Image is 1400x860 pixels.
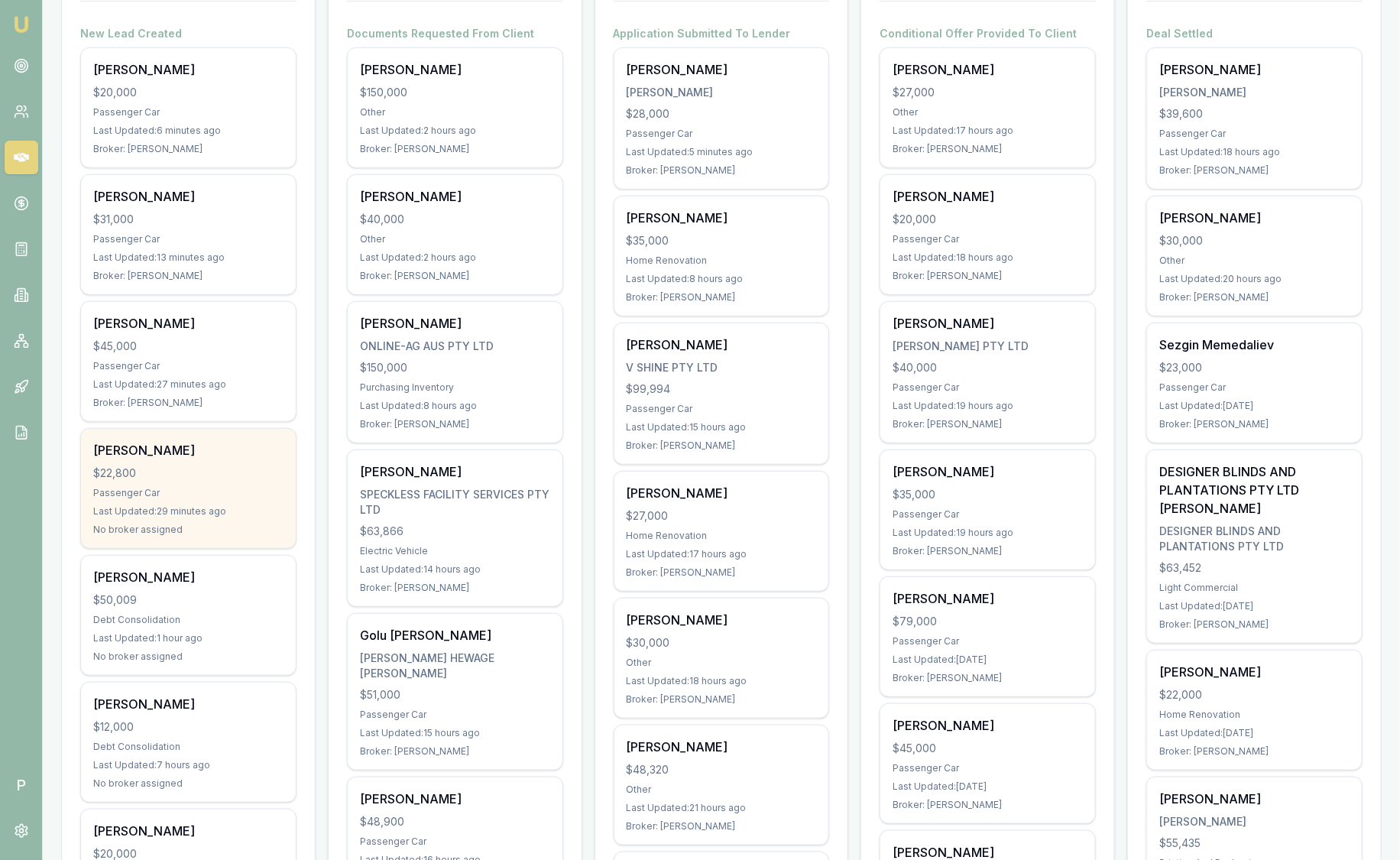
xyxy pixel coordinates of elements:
[893,85,1083,100] div: $27,000
[1159,291,1350,303] div: Broker: [PERSON_NAME]
[360,106,550,118] div: Other
[360,143,550,155] div: Broker: [PERSON_NAME]
[893,270,1083,282] div: Broker: [PERSON_NAME]
[1159,582,1350,594] div: Light Commercial
[893,672,1083,684] div: Broker: [PERSON_NAME]
[893,762,1083,774] div: Passenger Car
[1159,418,1350,430] div: Broker: [PERSON_NAME]
[360,563,550,576] div: Last Updated: 14 hours ago
[627,421,817,433] div: Last Updated: 15 hours ago
[893,780,1083,793] div: Last Updated: [DATE]
[360,270,550,282] div: Broker: [PERSON_NAME]
[1159,709,1350,721] div: Home Renovation
[614,26,830,41] h4: Application Submitted To Lender
[360,545,550,557] div: Electric Vehicle
[1159,85,1350,100] div: [PERSON_NAME]
[893,233,1083,245] div: Passenger Car
[347,26,563,41] h4: Documents Requested From Client
[627,611,817,629] div: [PERSON_NAME]
[627,106,817,122] div: $28,000
[93,777,284,790] div: No broker assigned
[893,314,1083,333] div: [PERSON_NAME]
[627,403,817,415] div: Passenger Car
[93,759,284,771] div: Last Updated: 7 hours ago
[5,768,38,802] span: P
[360,125,550,137] div: Last Updated: 2 hours ago
[627,657,817,669] div: Other
[627,675,817,687] div: Last Updated: 18 hours ago
[1159,146,1350,158] div: Last Updated: 18 hours ago
[627,802,817,814] div: Last Updated: 21 hours ago
[1159,600,1350,612] div: Last Updated: [DATE]
[80,26,297,41] h4: New Lead Created
[1159,745,1350,758] div: Broker: [PERSON_NAME]
[360,418,550,430] div: Broker: [PERSON_NAME]
[893,799,1083,811] div: Broker: [PERSON_NAME]
[360,836,550,848] div: Passenger Car
[360,745,550,758] div: Broker: [PERSON_NAME]
[627,762,817,777] div: $48,320
[360,339,550,354] div: ONLINE-AG AUS PTY LTD
[360,727,550,739] div: Last Updated: 15 hours ago
[893,741,1083,756] div: $45,000
[93,339,284,354] div: $45,000
[93,106,284,118] div: Passenger Car
[93,270,284,282] div: Broker: [PERSON_NAME]
[1159,164,1350,177] div: Broker: [PERSON_NAME]
[360,233,550,245] div: Other
[93,487,284,499] div: Passenger Car
[360,252,550,264] div: Last Updated: 2 hours ago
[1159,663,1350,681] div: [PERSON_NAME]
[93,360,284,372] div: Passenger Car
[93,651,284,663] div: No broker assigned
[360,687,550,703] div: $51,000
[627,255,817,267] div: Home Renovation
[627,820,817,832] div: Broker: [PERSON_NAME]
[893,143,1083,155] div: Broker: [PERSON_NAME]
[360,314,550,333] div: [PERSON_NAME]
[893,589,1083,608] div: [PERSON_NAME]
[627,146,817,158] div: Last Updated: 5 minutes ago
[93,741,284,753] div: Debt Consolidation
[360,85,550,100] div: $150,000
[1159,336,1350,354] div: Sezgin Memedaliev
[93,314,284,333] div: [PERSON_NAME]
[360,381,550,394] div: Purchasing Inventory
[627,635,817,651] div: $30,000
[93,252,284,264] div: Last Updated: 13 minutes ago
[360,582,550,594] div: Broker: [PERSON_NAME]
[360,212,550,227] div: $40,000
[880,26,1096,41] h4: Conditional Offer Provided To Client
[627,548,817,560] div: Last Updated: 17 hours ago
[360,187,550,206] div: [PERSON_NAME]
[1159,462,1350,518] div: DESIGNER BLINDS AND PLANTATIONS PTY LTD [PERSON_NAME]
[893,339,1083,354] div: [PERSON_NAME] PTY LTD
[93,614,284,626] div: Debt Consolidation
[627,508,817,524] div: $27,000
[893,462,1083,481] div: [PERSON_NAME]
[93,592,284,608] div: $50,009
[627,360,817,375] div: V SHINE PTY LTD
[360,709,550,721] div: Passenger Car
[1159,836,1350,851] div: $55,435
[360,790,550,808] div: [PERSON_NAME]
[93,719,284,735] div: $12,000
[93,212,284,227] div: $31,000
[360,60,550,79] div: [PERSON_NAME]
[627,233,817,248] div: $35,000
[1159,360,1350,375] div: $23,000
[627,738,817,756] div: [PERSON_NAME]
[893,508,1083,521] div: Passenger Car
[360,626,550,644] div: Golu [PERSON_NAME]
[93,632,284,644] div: Last Updated: 1 hour ago
[12,15,31,34] img: emu-icon-u.png
[93,822,284,840] div: [PERSON_NAME]
[93,378,284,391] div: Last Updated: 27 minutes ago
[627,693,817,706] div: Broker: [PERSON_NAME]
[1159,273,1350,285] div: Last Updated: 20 hours ago
[93,568,284,586] div: [PERSON_NAME]
[1146,26,1363,41] h4: Deal Settled
[893,60,1083,79] div: [PERSON_NAME]
[627,336,817,354] div: [PERSON_NAME]
[93,441,284,459] div: [PERSON_NAME]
